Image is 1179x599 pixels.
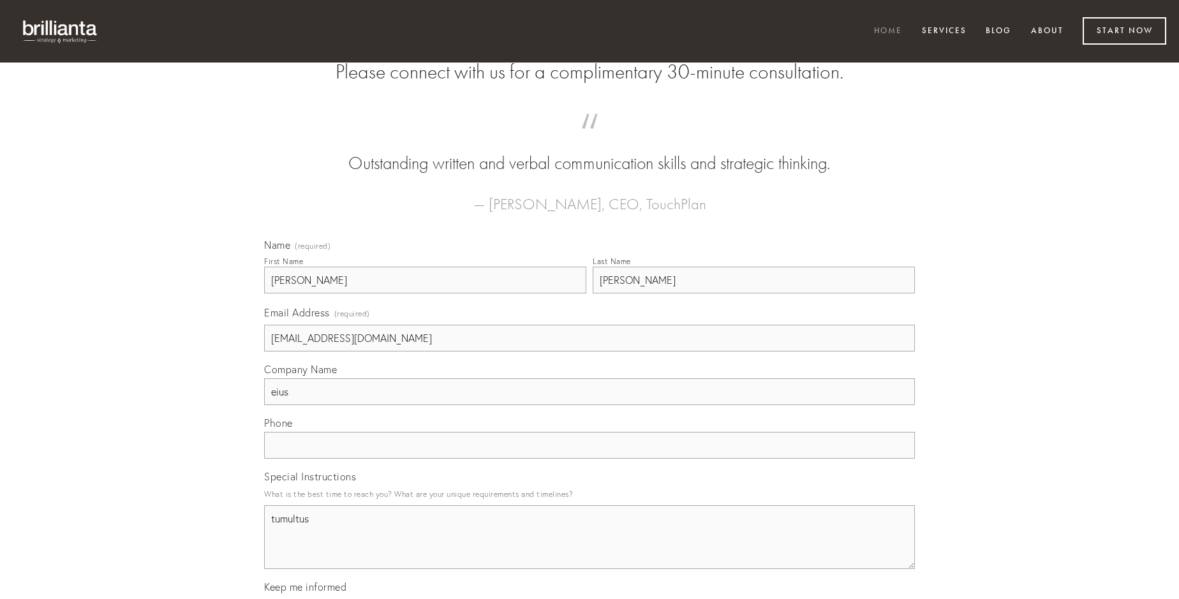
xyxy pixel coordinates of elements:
[264,581,346,593] span: Keep me informed
[13,13,108,50] img: brillianta - research, strategy, marketing
[264,363,337,376] span: Company Name
[264,239,290,251] span: Name
[1023,21,1072,42] a: About
[264,60,915,84] h2: Please connect with us for a complimentary 30-minute consultation.
[264,485,915,503] p: What is the best time to reach you? What are your unique requirements and timelines?
[285,126,894,176] blockquote: Outstanding written and verbal communication skills and strategic thinking.
[264,417,293,429] span: Phone
[264,306,330,319] span: Email Address
[334,305,370,322] span: (required)
[977,21,1020,42] a: Blog
[1083,17,1166,45] a: Start Now
[914,21,975,42] a: Services
[866,21,910,42] a: Home
[593,256,631,266] div: Last Name
[285,176,894,217] figcaption: — [PERSON_NAME], CEO, TouchPlan
[295,242,330,250] span: (required)
[264,505,915,569] textarea: tumultus
[264,256,303,266] div: First Name
[264,470,356,483] span: Special Instructions
[285,126,894,151] span: “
